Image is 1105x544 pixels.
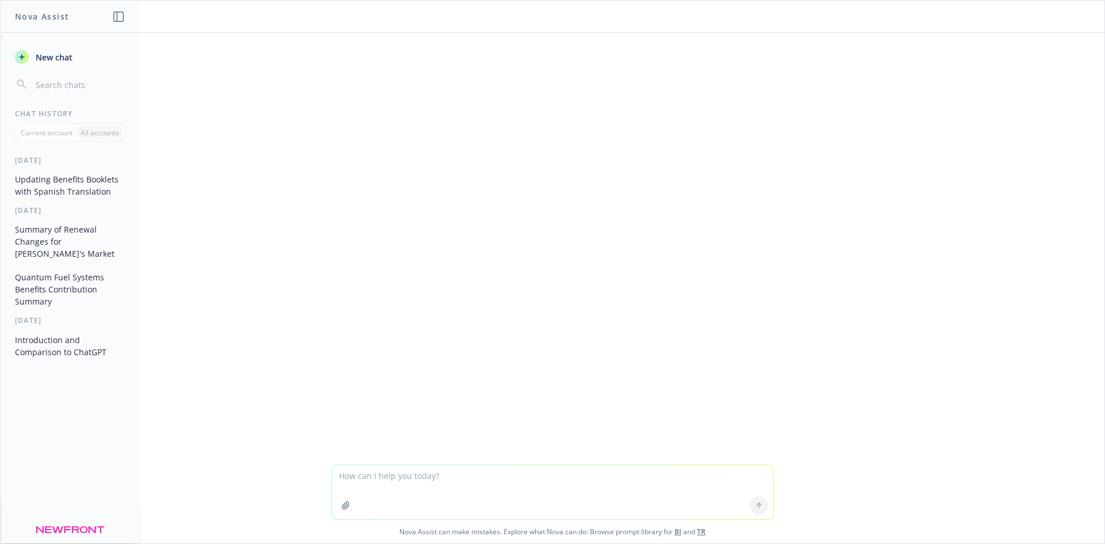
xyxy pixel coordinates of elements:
div: [DATE] [1,206,139,215]
button: Summary of Renewal Changes for [PERSON_NAME]'s Market [10,220,129,263]
button: Updating Benefits Booklets with Spanish Translation [10,170,129,201]
button: New chat [10,47,129,67]
p: All accounts [81,128,119,138]
button: Introduction and Comparison to ChatGPT [10,330,129,362]
div: Chat History [1,109,139,119]
input: Search chats [33,77,125,93]
p: Current account [21,128,73,138]
button: Quantum Fuel Systems Benefits Contribution Summary [10,268,129,311]
span: Nova Assist can make mistakes. Explore what Nova can do: Browse prompt library for and [5,520,1100,543]
span: New chat [33,51,73,63]
a: BI [675,527,681,537]
a: TR [697,527,706,537]
div: [DATE] [1,315,139,325]
div: [DATE] [1,155,139,165]
h1: Nova Assist [15,10,69,22]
